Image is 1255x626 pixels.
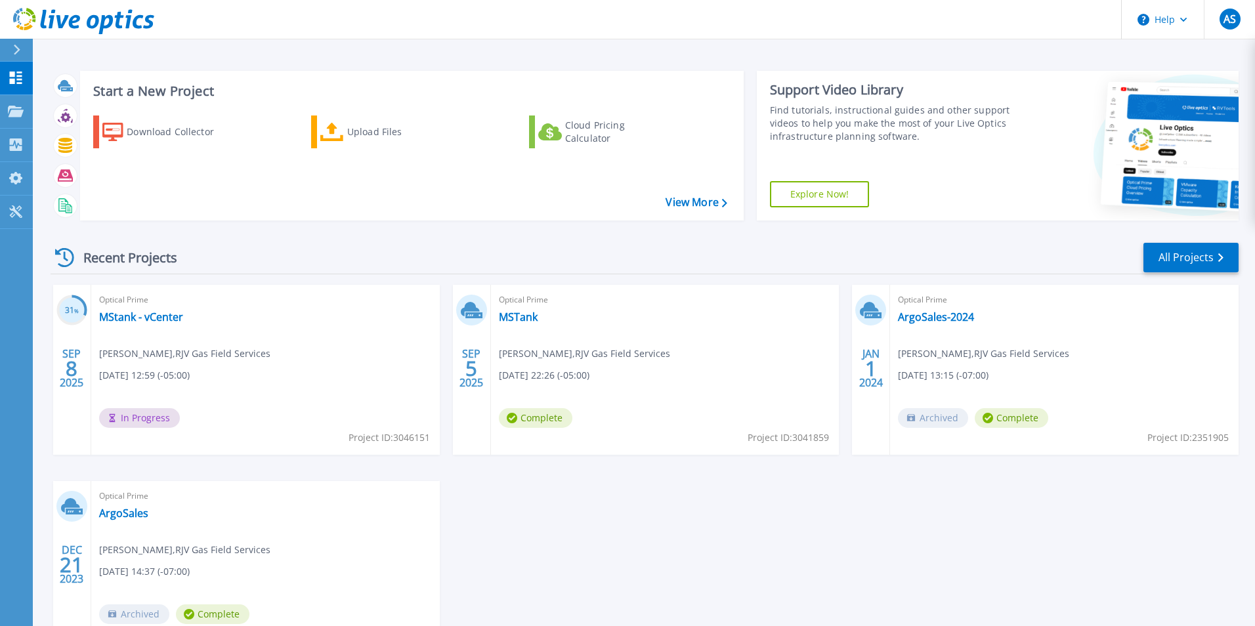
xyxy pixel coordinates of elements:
span: [PERSON_NAME] , RJV Gas Field Services [898,346,1069,361]
span: Archived [898,408,968,428]
a: MSTank [499,310,538,323]
div: Cloud Pricing Calculator [565,119,670,145]
span: 8 [66,363,77,374]
a: Upload Files [311,115,457,148]
span: In Progress [99,408,180,428]
span: Optical Prime [499,293,832,307]
span: Optical Prime [99,293,432,307]
span: Project ID: 3046151 [349,430,430,445]
div: SEP 2025 [459,344,484,392]
span: Complete [975,408,1048,428]
div: JAN 2024 [859,344,883,392]
span: Complete [176,604,249,624]
span: [PERSON_NAME] , RJV Gas Field Services [99,346,270,361]
span: [DATE] 22:26 (-05:00) [499,368,589,383]
div: Support Video Library [770,81,1015,98]
span: [DATE] 14:37 (-07:00) [99,564,190,579]
a: All Projects [1143,243,1239,272]
div: Download Collector [127,119,232,145]
span: % [74,307,79,314]
div: Upload Files [347,119,452,145]
div: Recent Projects [51,241,195,274]
div: SEP 2025 [59,344,84,392]
a: Download Collector [93,115,240,148]
a: Cloud Pricing Calculator [529,115,675,148]
span: Project ID: 2351905 [1147,430,1229,445]
div: DEC 2023 [59,541,84,589]
span: Complete [499,408,572,428]
span: Optical Prime [898,293,1231,307]
span: Project ID: 3041859 [748,430,829,445]
a: Explore Now! [770,181,870,207]
span: 1 [865,363,877,374]
a: View More [666,196,727,209]
span: [PERSON_NAME] , RJV Gas Field Services [499,346,670,361]
span: [DATE] 13:15 (-07:00) [898,368,989,383]
span: Optical Prime [99,489,432,503]
h3: 31 [56,303,87,318]
a: ArgoSales [99,507,148,520]
span: AS [1223,14,1236,24]
a: MStank - vCenter [99,310,183,323]
span: Archived [99,604,169,624]
a: ArgoSales-2024 [898,310,974,323]
span: [PERSON_NAME] , RJV Gas Field Services [99,543,270,557]
h3: Start a New Project [93,84,727,98]
div: Find tutorials, instructional guides and other support videos to help you make the most of your L... [770,104,1015,143]
span: 5 [465,363,477,374]
span: 21 [60,559,83,570]
span: [DATE] 12:59 (-05:00) [99,368,190,383]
